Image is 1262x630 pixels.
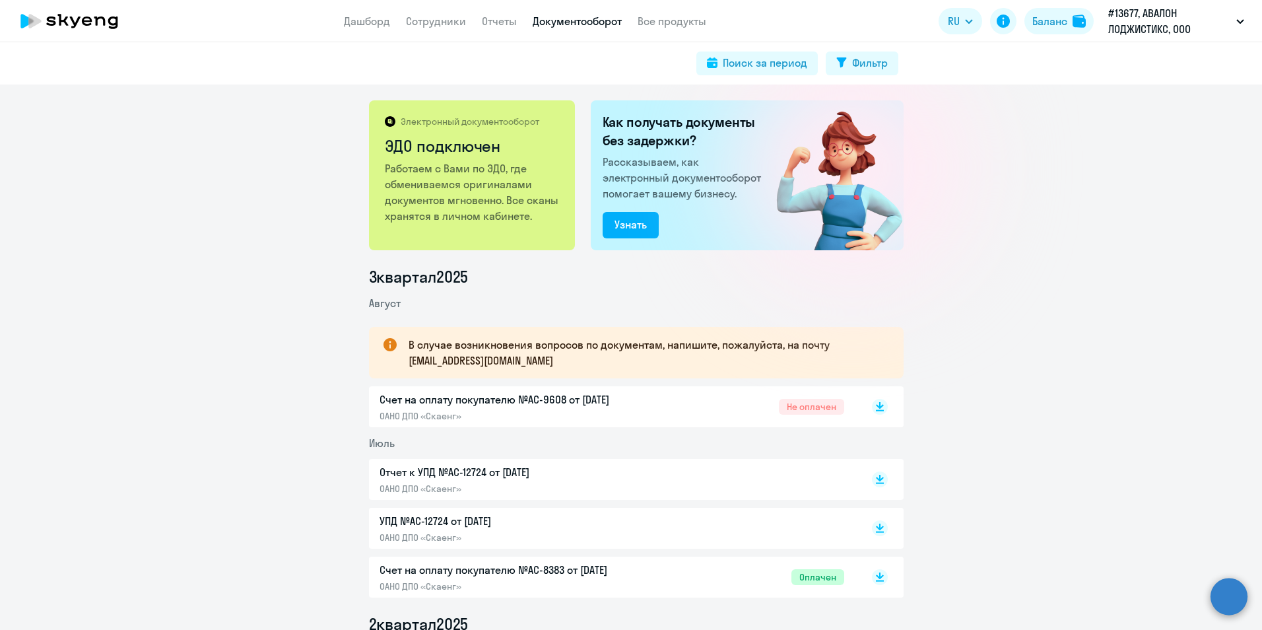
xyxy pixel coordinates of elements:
[380,513,657,529] p: УПД №AC-12724 от [DATE]
[779,399,844,415] span: Не оплачен
[380,464,844,495] a: Отчет к УПД №AC-12724 от [DATE]ОАНО ДПО «Скаенг»
[369,437,395,450] span: Июль
[380,580,657,592] p: ОАНО ДПО «Скаенг»
[380,483,657,495] p: ОАНО ДПО «Скаенг»
[852,55,888,71] div: Фильтр
[948,13,960,29] span: RU
[696,52,818,75] button: Поиск за период
[380,392,657,407] p: Счет на оплату покупателю №AC-9608 от [DATE]
[380,410,657,422] p: ОАНО ДПО «Скаенг»
[939,8,982,34] button: RU
[826,52,898,75] button: Фильтр
[401,116,539,127] p: Электронный документооборот
[638,15,706,28] a: Все продукты
[755,100,904,250] img: connected
[344,15,390,28] a: Дашборд
[1024,8,1094,34] button: Балансbalance
[1073,15,1086,28] img: balance
[380,513,844,543] a: УПД №AC-12724 от [DATE]ОАНО ДПО «Скаенг»
[369,297,401,310] span: Август
[533,15,622,28] a: Документооборот
[482,15,517,28] a: Отчеты
[369,266,904,287] li: 3 квартал 2025
[380,532,657,543] p: ОАНО ДПО «Скаенг»
[1108,5,1231,37] p: #13677, АВАЛОН ЛОДЖИСТИКС, ООО
[603,113,766,150] h2: Как получать документы без задержки?
[614,217,647,232] div: Узнать
[603,154,766,201] p: Рассказываем, как электронный документооборот помогает вашему бизнесу.
[406,15,466,28] a: Сотрудники
[385,160,561,224] p: Работаем с Вами по ЭДО, где обмениваемся оригиналами документов мгновенно. Все сканы хранятся в л...
[380,562,657,578] p: Счет на оплату покупателю №AC-8383 от [DATE]
[1032,13,1067,29] div: Баланс
[380,464,657,480] p: Отчет к УПД №AC-12724 от [DATE]
[791,569,844,585] span: Оплачен
[1102,5,1251,37] button: #13677, АВАЛОН ЛОДЖИСТИКС, ООО
[603,212,659,238] button: Узнать
[723,55,807,71] div: Поиск за период
[380,392,844,422] a: Счет на оплату покупателю №AC-9608 от [DATE]ОАНО ДПО «Скаенг»Не оплачен
[380,562,844,592] a: Счет на оплату покупателю №AC-8383 от [DATE]ОАНО ДПО «Скаенг»Оплачен
[409,337,880,368] p: В случае возникновения вопросов по документам, напишите, пожалуйста, на почту [EMAIL_ADDRESS][DOM...
[385,135,561,157] h2: ЭДО подключен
